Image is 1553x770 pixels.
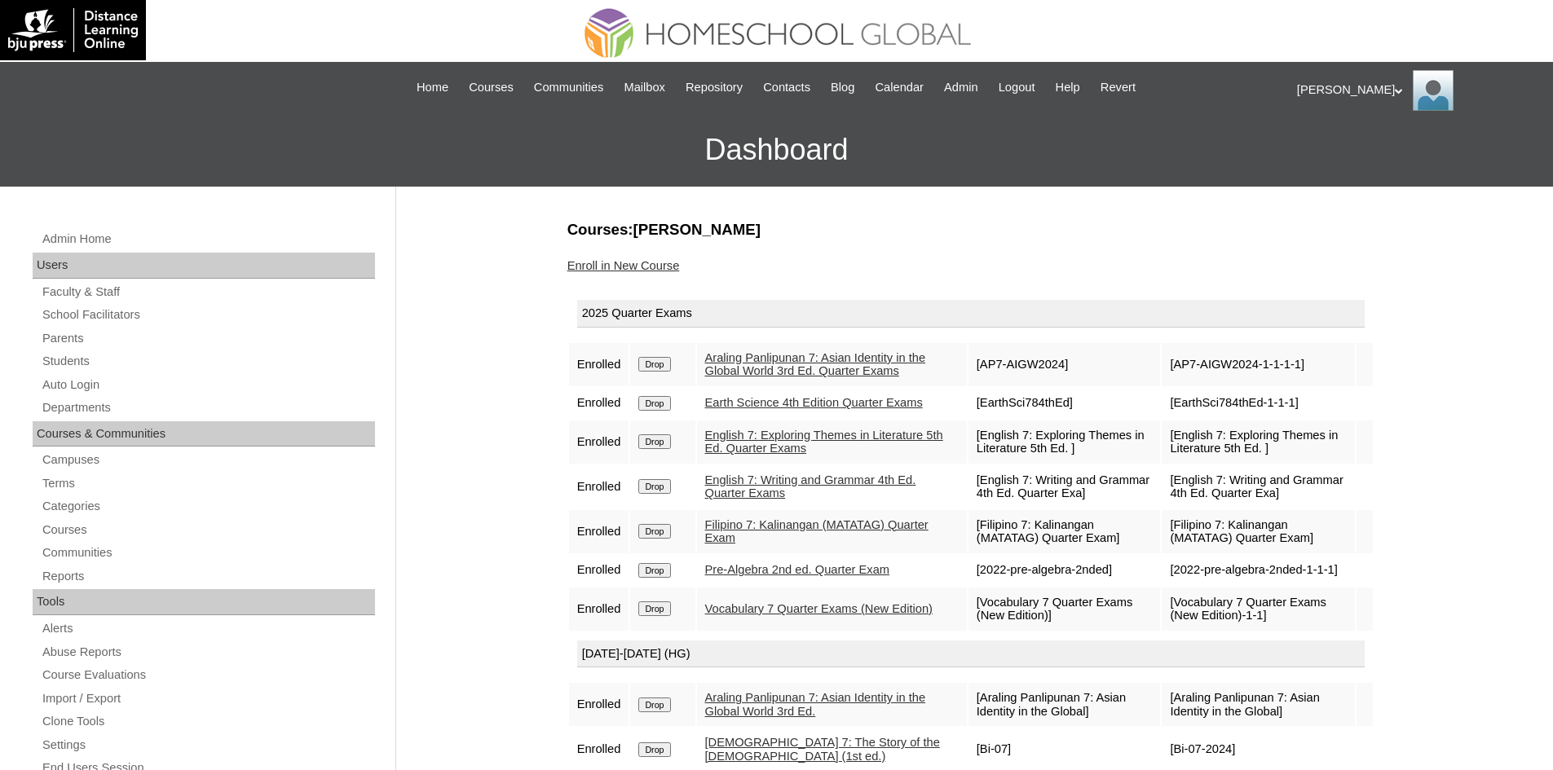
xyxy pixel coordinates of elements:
td: [AP7-AIGW2024-1-1-1-1] [1162,343,1354,386]
h3: Dashboard [8,113,1545,187]
span: Courses [469,78,514,97]
td: [Filipino 7: Kalinangan (MATATAG) Quarter Exam] [1162,510,1354,553]
a: Vocabulary 7 Quarter Exams (New Edition) [705,602,933,615]
a: Blog [823,78,863,97]
h3: Courses:[PERSON_NAME] [567,219,1374,240]
a: Repository [677,78,751,97]
input: Drop [638,697,670,712]
div: [PERSON_NAME] [1297,70,1537,111]
a: Categories [41,496,375,517]
a: Courses [41,520,375,540]
a: [DEMOGRAPHIC_DATA] 7: The Story of the [DEMOGRAPHIC_DATA] (1st ed.) [705,736,940,763]
td: [2022-pre-algebra-2nded-1-1-1] [1162,555,1354,586]
div: Tools [33,589,375,615]
td: [Araling Panlipunan 7: Asian Identity in the Global] [968,683,1161,726]
input: Drop [638,601,670,616]
a: Faculty & Staff [41,282,375,302]
input: Drop [638,524,670,539]
a: Communities [526,78,612,97]
a: Campuses [41,450,375,470]
a: Home [408,78,457,97]
a: Clone Tools [41,711,375,732]
span: Home [417,78,448,97]
a: Students [41,351,375,372]
td: [Vocabulary 7 Quarter Exams (New Edition)] [968,587,1161,631]
td: [EarthSci784thEd-1-1-1] [1162,388,1354,419]
span: Repository [686,78,743,97]
div: Courses & Communities [33,421,375,447]
td: [English 7: Writing and Grammar 4th Ed. Quarter Exa] [1162,465,1354,508]
td: [English 7: Exploring Themes in Literature 5th Ed. ] [1162,420,1354,464]
a: Contacts [755,78,818,97]
div: [DATE]-[DATE] (HG) [577,640,1365,668]
td: Enrolled [569,510,629,553]
input: Drop [638,742,670,757]
a: Araling Panlipunan 7: Asian Identity in the Global World 3rd Ed. Quarter Exams [705,351,926,378]
span: Logout [999,78,1035,97]
a: Revert [1092,78,1144,97]
td: [AP7-AIGW2024] [968,343,1161,386]
a: Import / Export [41,689,375,709]
span: Revert [1101,78,1136,97]
td: Enrolled [569,420,629,464]
a: Admin Home [41,229,375,249]
a: Araling Panlipunan 7: Asian Identity in the Global World 3rd Ed. [705,691,926,718]
span: Help [1056,78,1080,97]
a: English 7: Exploring Themes in Literature 5th Ed. Quarter Exams [705,429,943,455]
td: [EarthSci784thEd] [968,388,1161,419]
td: Enrolled [569,465,629,508]
td: Enrolled [569,683,629,726]
input: Drop [638,357,670,372]
td: Enrolled [569,555,629,586]
a: Reports [41,566,375,587]
div: Users [33,253,375,279]
input: Drop [638,563,670,578]
span: Calendar [876,78,924,97]
a: Communities [41,543,375,563]
img: logo-white.png [8,8,138,52]
a: English 7: Writing and Grammar 4th Ed. Quarter Exams [705,473,916,500]
a: Alerts [41,618,375,639]
td: Enrolled [569,587,629,631]
td: [2022-pre-algebra-2nded] [968,555,1161,586]
a: Course Evaluations [41,665,375,685]
a: Terms [41,473,375,494]
a: Settings [41,735,375,755]
a: Parents [41,328,375,349]
a: School Facilitators [41,305,375,325]
a: Filipino 7: Kalinangan (MATATAG) Quarter Exam [705,518,929,545]
td: [English 7: Exploring Themes in Literature 5th Ed. ] [968,420,1161,464]
span: Admin [944,78,978,97]
a: Help [1048,78,1088,97]
div: 2025 Quarter Exams [577,300,1365,328]
span: Communities [534,78,604,97]
td: Enrolled [569,388,629,419]
a: Courses [461,78,522,97]
input: Drop [638,396,670,411]
a: Pre-Algebra 2nd ed. Quarter Exam [705,563,889,576]
td: Enrolled [569,343,629,386]
a: Logout [990,78,1043,97]
a: Calendar [867,78,932,97]
td: [Filipino 7: Kalinangan (MATATAG) Quarter Exam] [968,510,1161,553]
a: Earth Science 4th Edition Quarter Exams [705,396,923,409]
input: Drop [638,479,670,494]
td: [Araling Panlipunan 7: Asian Identity in the Global] [1162,683,1354,726]
td: [English 7: Writing and Grammar 4th Ed. Quarter Exa] [968,465,1161,508]
a: Enroll in New Course [567,259,680,272]
a: Abuse Reports [41,642,375,662]
a: Auto Login [41,375,375,395]
a: Mailbox [615,78,673,97]
span: Blog [831,78,854,97]
a: Departments [41,398,375,418]
img: Ariane Ebuen [1413,70,1454,111]
span: Mailbox [624,78,665,97]
span: Contacts [763,78,810,97]
input: Drop [638,434,670,449]
a: Admin [936,78,986,97]
td: [Vocabulary 7 Quarter Exams (New Edition)-1-1] [1162,587,1354,631]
